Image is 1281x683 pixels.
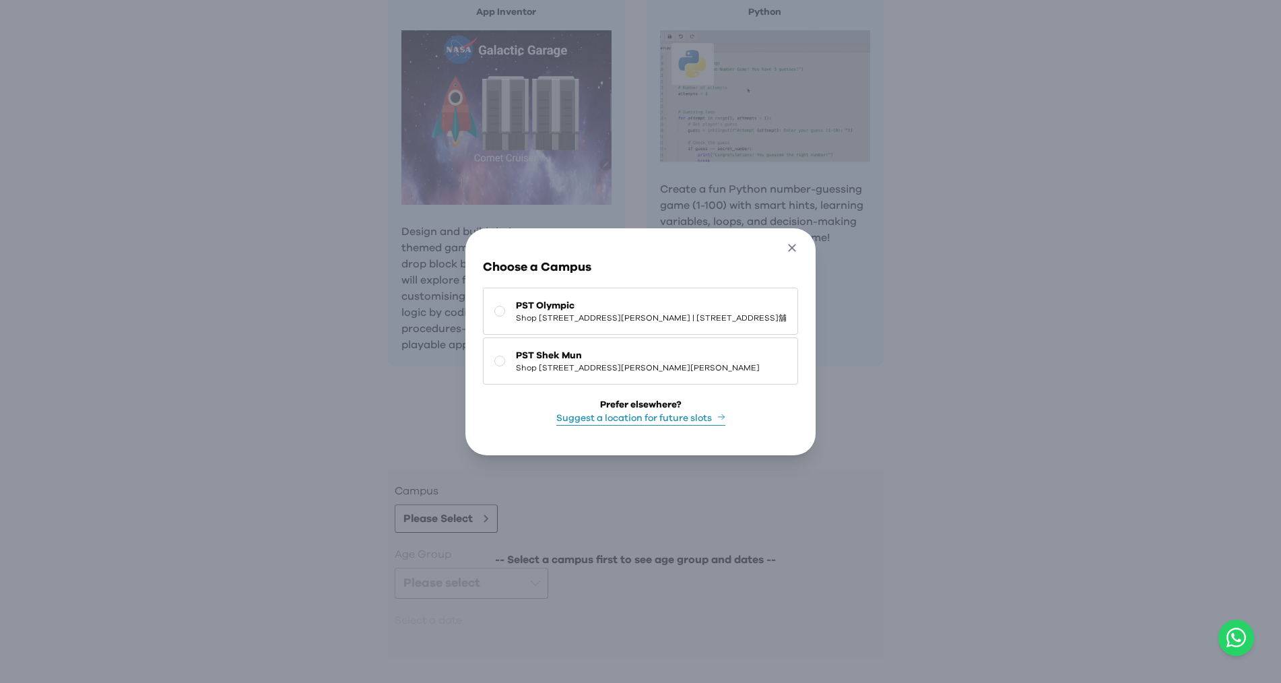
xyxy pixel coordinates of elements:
[516,299,787,313] span: PST Olympic
[600,398,682,412] div: Prefer elsewhere?
[483,288,798,335] button: PST OlympicShop [STREET_ADDRESS][PERSON_NAME] | [STREET_ADDRESS]舖
[516,313,787,323] span: Shop [STREET_ADDRESS][PERSON_NAME] | [STREET_ADDRESS]舖
[516,349,760,362] span: PST Shek Mun
[483,337,798,385] button: PST Shek MunShop [STREET_ADDRESS][PERSON_NAME][PERSON_NAME]
[516,362,760,373] span: Shop [STREET_ADDRESS][PERSON_NAME][PERSON_NAME]
[483,258,798,277] h3: Choose a Campus
[556,412,725,426] button: Suggest a location for future slots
